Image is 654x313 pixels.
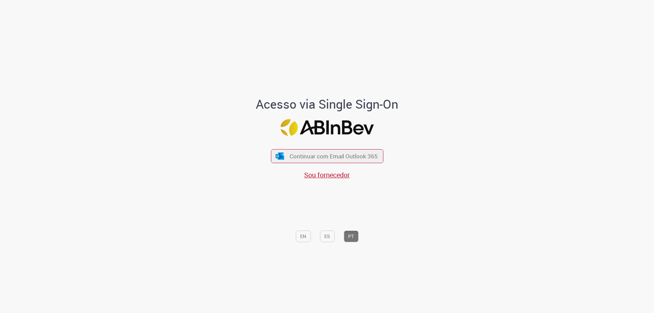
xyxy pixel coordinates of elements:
a: Sou fornecedor [304,170,350,179]
button: ES [320,231,334,242]
img: Logo ABInBev [280,119,374,136]
h1: Acesso via Single Sign-On [233,97,422,111]
button: EN [296,231,311,242]
button: PT [344,231,358,242]
button: ícone Azure/Microsoft 360 Continuar com Email Outlook 365 [271,149,383,163]
img: ícone Azure/Microsoft 360 [275,153,285,160]
span: Continuar com Email Outlook 365 [290,152,378,160]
